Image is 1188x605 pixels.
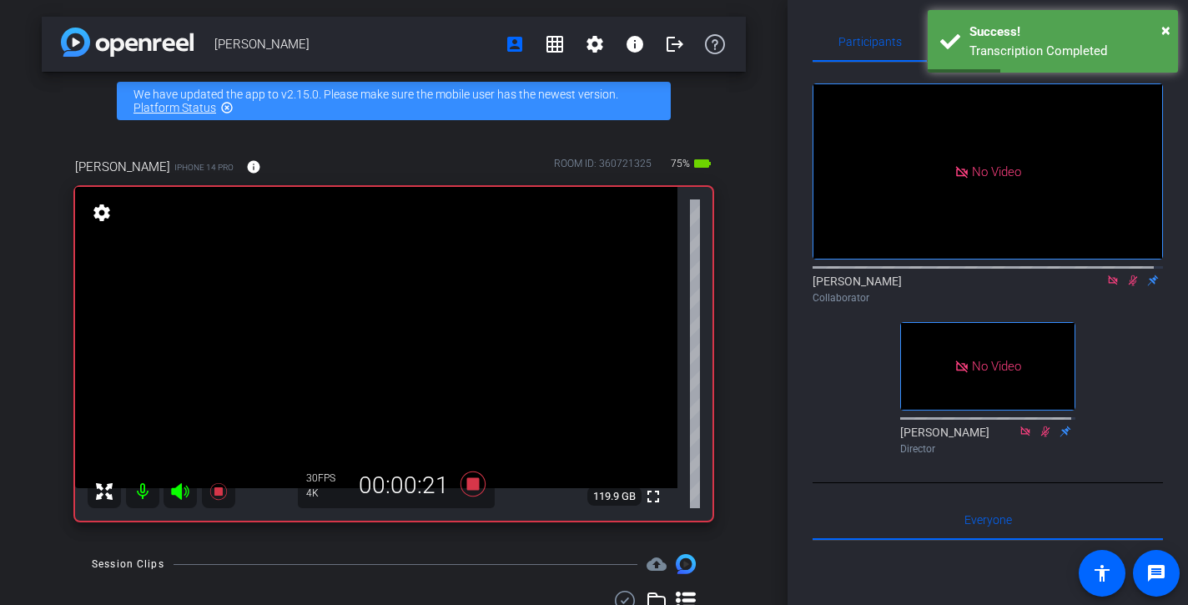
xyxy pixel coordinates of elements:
[625,34,645,54] mat-icon: info
[220,101,234,114] mat-icon: highlight_off
[554,156,652,180] div: ROOM ID: 360721325
[1161,20,1170,40] span: ×
[647,554,667,574] mat-icon: cloud_upload
[692,154,712,174] mat-icon: battery_std
[306,487,348,500] div: 4K
[90,203,113,223] mat-icon: settings
[306,471,348,485] div: 30
[1146,563,1166,583] mat-icon: message
[969,23,1165,42] div: Success!
[900,424,1075,456] div: [PERSON_NAME]
[668,150,692,177] span: 75%
[585,34,605,54] mat-icon: settings
[348,471,460,500] div: 00:00:21
[75,158,170,176] span: [PERSON_NAME]
[246,159,261,174] mat-icon: info
[665,34,685,54] mat-icon: logout
[972,164,1021,179] span: No Video
[838,36,902,48] span: Participants
[969,42,1165,61] div: Transcription Completed
[813,290,1163,305] div: Collaborator
[676,554,696,574] img: Session clips
[964,514,1012,526] span: Everyone
[1092,563,1112,583] mat-icon: accessibility
[214,28,495,61] span: [PERSON_NAME]
[117,82,671,120] div: We have updated the app to v2.15.0. Please make sure the mobile user has the newest version.
[647,554,667,574] span: Destinations for your clips
[133,101,216,114] a: Platform Status
[1161,18,1170,43] button: Close
[318,472,335,484] span: FPS
[174,161,234,174] span: iPhone 14 Pro
[587,487,642,507] span: 119.9 GB
[813,273,1163,305] div: [PERSON_NAME]
[900,441,1075,456] div: Director
[92,556,164,572] div: Session Clips
[61,28,194,57] img: app-logo
[545,34,565,54] mat-icon: grid_on
[643,487,663,507] mat-icon: fullscreen
[972,359,1021,374] span: No Video
[505,34,525,54] mat-icon: account_box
